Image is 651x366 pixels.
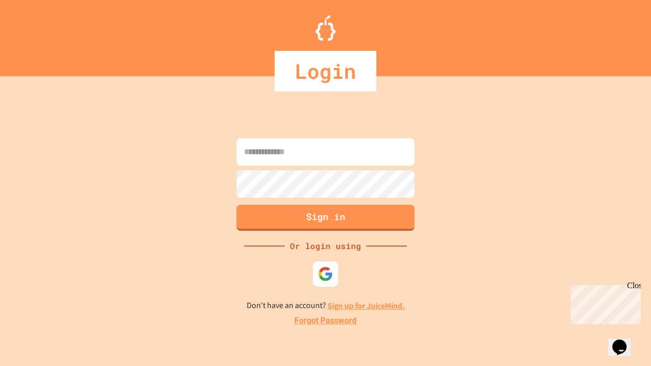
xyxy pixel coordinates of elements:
div: Login [275,51,376,91]
img: Logo.svg [315,15,336,41]
div: Or login using [285,240,366,252]
button: Sign in [236,205,415,231]
a: Forgot Password [294,315,357,327]
a: Sign up for JuiceMind. [328,300,405,311]
div: Chat with us now!Close [4,4,70,65]
p: Don't have an account? [247,299,405,312]
img: google-icon.svg [318,266,333,282]
iframe: chat widget [567,281,641,324]
iframe: chat widget [608,325,641,356]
